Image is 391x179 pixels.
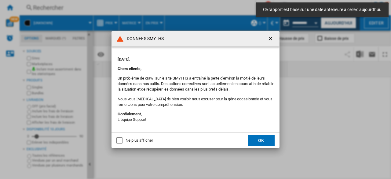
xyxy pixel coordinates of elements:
strong: Cordialement, [118,112,142,116]
button: getI18NText('BUTTONS.CLOSE_DIALOG') [265,33,277,45]
div: Ne plus afficher [126,138,153,143]
h4: DONNEES SMYTHS [124,36,164,42]
strong: [DATE], [118,57,130,62]
p: Un problème de crawl sur le site SMYTHS a entraîné la perte d'environ la moitié de leurs données ... [118,76,273,92]
p: L’équipe Support [118,111,273,122]
strong: Chers clients, [118,66,141,71]
p: Nous vous [MEDICAL_DATA] de bien vouloir nous excuser pour la gêne occasionnée et vous remercions... [118,96,273,107]
ng-md-icon: getI18NText('BUTTONS.CLOSE_DIALOG') [267,35,275,43]
md-checkbox: Ne plus afficher [116,138,153,144]
button: OK [248,135,275,146]
span: Ce rapport est basé sur une date antérieure à celle d'aujourd'hui. [261,7,383,13]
